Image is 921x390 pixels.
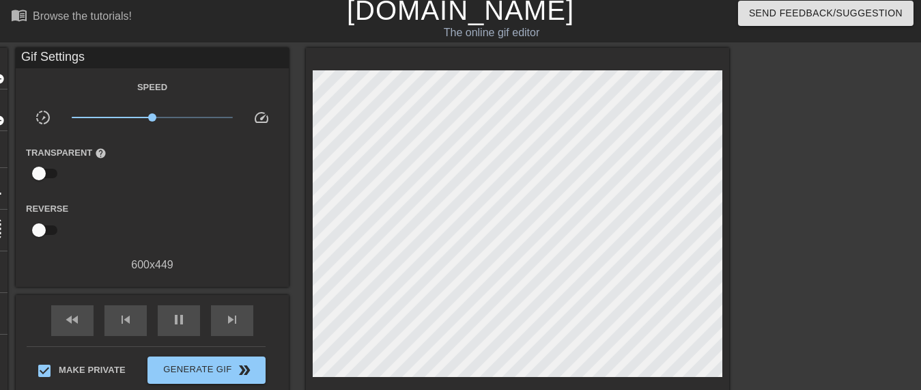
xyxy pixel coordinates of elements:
[153,362,260,378] span: Generate Gif
[117,311,134,328] span: skip_previous
[749,5,903,22] span: Send Feedback/Suggestion
[16,257,289,273] div: 600 x 449
[137,81,167,94] label: Speed
[33,10,132,22] div: Browse the tutorials!
[26,202,68,216] label: Reverse
[35,109,51,126] span: slow_motion_video
[224,311,240,328] span: skip_next
[16,48,289,68] div: Gif Settings
[314,25,670,41] div: The online gif editor
[738,1,913,26] button: Send Feedback/Suggestion
[95,148,107,159] span: help
[59,363,126,377] span: Make Private
[64,311,81,328] span: fast_rewind
[26,146,107,160] label: Transparent
[171,311,187,328] span: pause
[147,357,266,384] button: Generate Gif
[11,7,27,23] span: menu_book
[11,7,132,28] a: Browse the tutorials!
[236,362,253,378] span: double_arrow
[253,109,270,126] span: speed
